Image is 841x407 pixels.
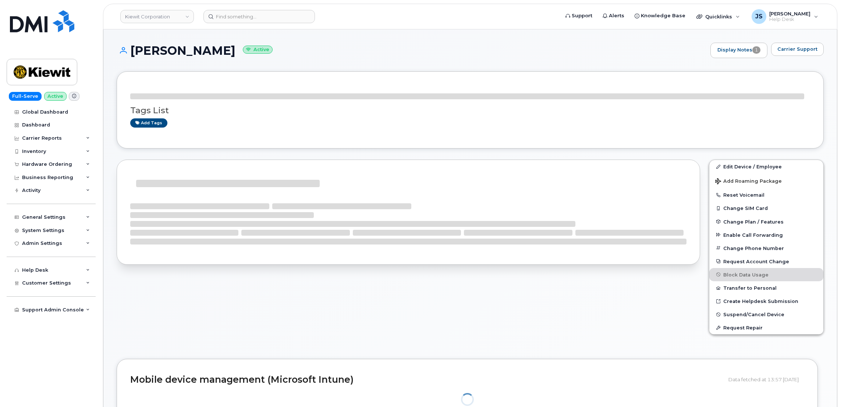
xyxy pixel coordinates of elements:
button: Change Plan / Features [709,215,823,228]
button: Change Phone Number [709,242,823,255]
button: Block Data Usage [709,268,823,281]
a: Display Notes1 [710,43,767,58]
span: Enable Call Forwarding [723,232,783,238]
h2: Mobile device management (Microsoft Intune) [130,375,723,385]
button: Transfer to Personal [709,281,823,294]
span: Change Plan / Features [723,219,784,224]
button: Request Account Change [709,255,823,268]
span: Carrier Support [777,46,817,53]
small: Active [243,46,273,54]
a: Add tags [130,118,167,128]
div: Data fetched at 13:57 [DATE] [728,372,804,386]
span: Add Roaming Package [715,178,782,185]
a: Create Helpdesk Submission [709,294,823,308]
button: Add Roaming Package [709,173,823,188]
h3: Tags List [130,106,810,115]
h1: [PERSON_NAME] [117,44,707,57]
button: Suspend/Cancel Device [709,308,823,321]
button: Carrier Support [771,43,824,56]
span: Suspend/Cancel Device [723,312,784,317]
span: 1 [752,46,760,54]
button: Request Repair [709,321,823,334]
button: Change SIM Card [709,201,823,215]
a: Edit Device / Employee [709,160,823,173]
button: Enable Call Forwarding [709,228,823,242]
button: Reset Voicemail [709,188,823,201]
